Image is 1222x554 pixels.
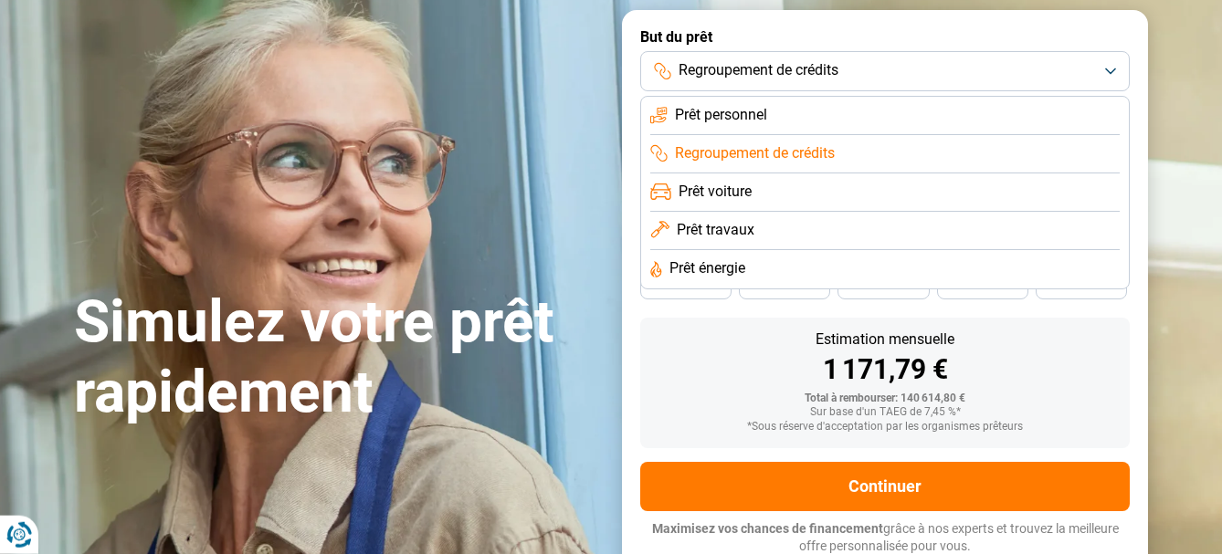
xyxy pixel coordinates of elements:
span: Prêt personnel [675,105,767,125]
div: Total à rembourser: 140 614,80 € [655,392,1115,405]
span: 36 mois [863,280,903,291]
span: 42 mois [764,280,805,291]
div: 1 171,79 € [655,356,1115,383]
span: Regroupement de crédits [675,143,835,163]
div: Sur base d'un TAEG de 7,45 %* [655,406,1115,419]
button: Regroupement de crédits [640,51,1130,91]
label: But du prêt [640,28,1130,46]
span: 30 mois [963,280,1003,291]
span: Prêt travaux [677,220,754,240]
h1: Simulez votre prêt rapidement [74,287,600,428]
span: Prêt énergie [669,258,745,278]
span: Regroupement de crédits [679,60,838,80]
span: Prêt voiture [679,182,752,202]
span: Maximisez vos chances de financement [652,521,883,536]
div: *Sous réserve d'acceptation par les organismes prêteurs [655,421,1115,434]
button: Continuer [640,462,1130,511]
div: Estimation mensuelle [655,332,1115,347]
span: 24 mois [1061,280,1101,291]
span: 48 mois [666,280,706,291]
